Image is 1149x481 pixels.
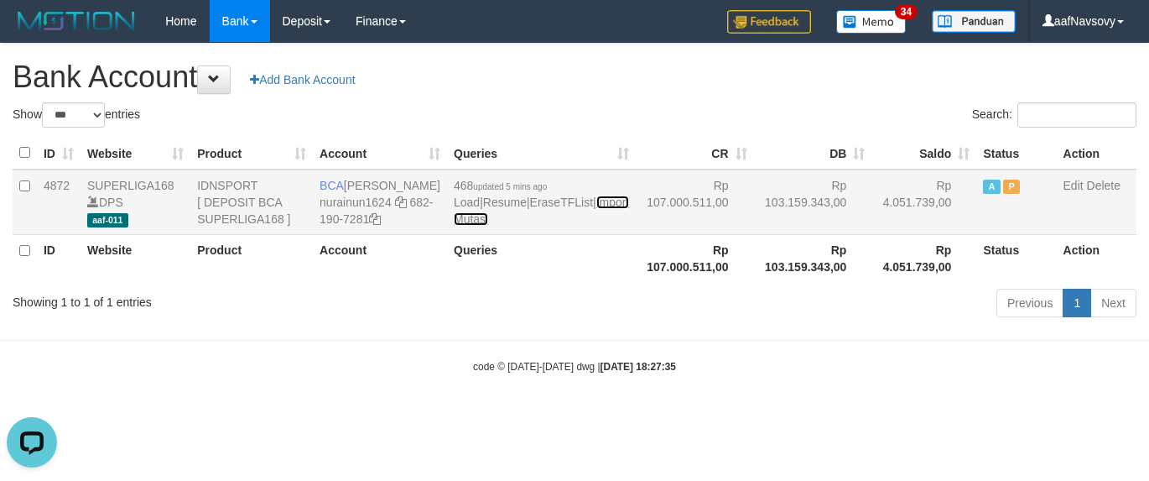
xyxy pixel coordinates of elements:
[87,179,174,192] a: SUPERLIGA168
[37,234,81,282] th: ID
[13,102,140,128] label: Show entries
[454,179,629,226] span: | | |
[454,196,629,226] a: Import Mutasi
[37,137,81,170] th: ID: activate to sort column ascending
[13,287,466,311] div: Showing 1 to 1 of 1 entries
[81,170,190,235] td: DPS
[1003,180,1020,194] span: Paused
[1057,234,1136,282] th: Action
[754,170,872,235] td: Rp 103.159.343,00
[313,170,447,235] td: [PERSON_NAME] 682-190-7281
[447,234,636,282] th: Queries
[13,8,140,34] img: MOTION_logo.png
[727,10,811,34] img: Feedback.jpg
[87,213,128,227] span: aaf-011
[81,234,190,282] th: Website
[190,170,313,235] td: IDNSPORT [ DEPOSIT BCA SUPERLIGA168 ]
[754,234,872,282] th: Rp 103.159.343,00
[871,170,976,235] td: Rp 4.051.739,00
[37,170,81,235] td: 4872
[320,196,392,209] a: nurainun1624
[976,234,1056,282] th: Status
[636,137,753,170] th: CR: activate to sort column ascending
[320,179,344,192] span: BCA
[1063,289,1091,317] a: 1
[895,4,918,19] span: 34
[1090,289,1136,317] a: Next
[983,180,1000,194] span: Active
[600,361,676,373] strong: [DATE] 18:27:35
[313,137,447,170] th: Account: activate to sort column ascending
[454,196,480,209] a: Load
[836,10,907,34] img: Button%20Memo.svg
[1057,137,1136,170] th: Action
[871,234,976,282] th: Rp 4.051.739,00
[1087,179,1120,192] a: Delete
[996,289,1063,317] a: Previous
[42,102,105,128] select: Showentries
[7,7,57,57] button: Open LiveChat chat widget
[395,196,407,209] a: Copy nurainun1624 to clipboard
[190,234,313,282] th: Product
[190,137,313,170] th: Product: activate to sort column ascending
[447,137,636,170] th: Queries: activate to sort column ascending
[454,179,547,192] span: 468
[473,361,676,373] small: code © [DATE]-[DATE] dwg |
[1063,179,1084,192] a: Edit
[976,137,1056,170] th: Status
[239,65,366,94] a: Add Bank Account
[754,137,872,170] th: DB: activate to sort column ascending
[932,10,1016,33] img: panduan.png
[636,234,753,282] th: Rp 107.000.511,00
[473,182,547,191] span: updated 5 mins ago
[313,234,447,282] th: Account
[483,196,527,209] a: Resume
[530,196,593,209] a: EraseTFList
[1017,102,1136,128] input: Search:
[972,102,1136,128] label: Search:
[636,170,753,235] td: Rp 107.000.511,00
[81,137,190,170] th: Website: activate to sort column ascending
[369,212,381,226] a: Copy 6821907281 to clipboard
[13,60,1136,94] h1: Bank Account
[871,137,976,170] th: Saldo: activate to sort column ascending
